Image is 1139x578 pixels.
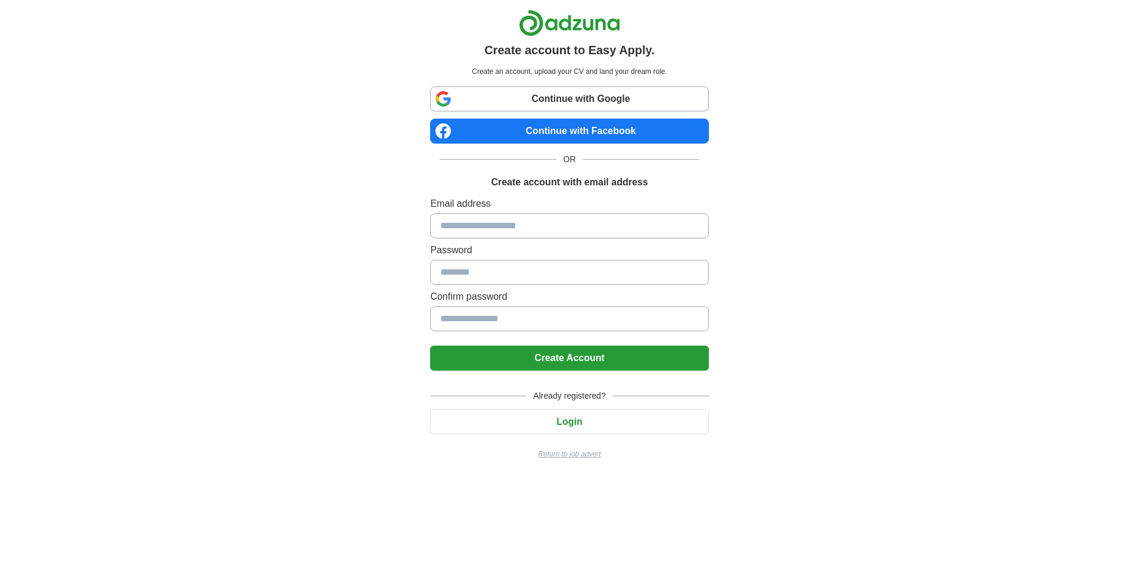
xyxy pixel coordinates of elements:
[430,119,708,144] a: Continue with Facebook
[556,153,583,166] span: OR
[430,86,708,111] a: Continue with Google
[430,449,708,459] a: Return to job advert
[519,10,620,36] img: Adzuna logo
[430,417,708,427] a: Login
[432,66,706,77] p: Create an account, upload your CV and land your dream role.
[526,390,612,402] span: Already registered?
[491,175,648,189] h1: Create account with email address
[430,290,708,304] label: Confirm password
[484,41,655,59] h1: Create account to Easy Apply.
[430,197,708,211] label: Email address
[430,243,708,257] label: Password
[430,346,708,371] button: Create Account
[430,409,708,434] button: Login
